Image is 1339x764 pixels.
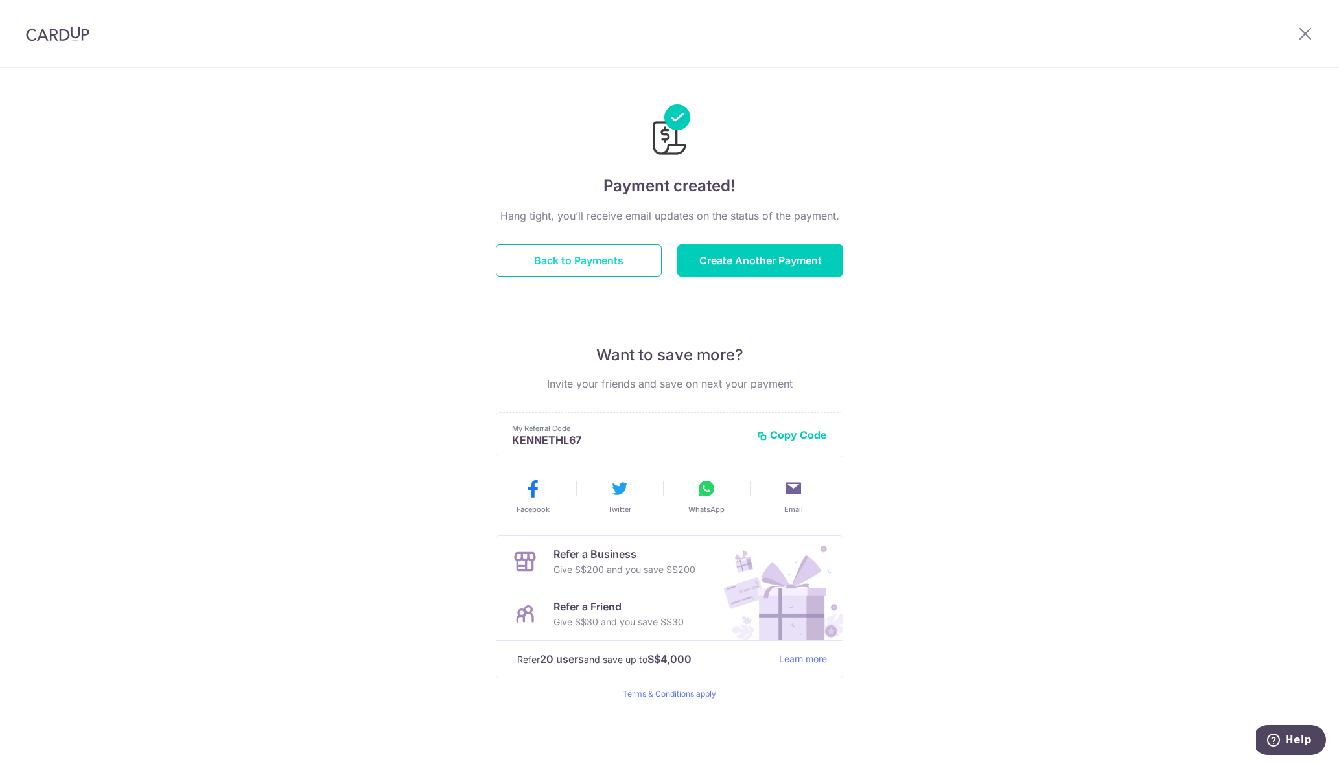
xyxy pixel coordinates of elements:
[712,536,843,640] img: Refer
[540,651,584,667] strong: 20 users
[495,478,571,515] button: Facebook
[553,562,695,577] p: Give S$200 and you save S$200
[517,651,769,667] p: Refer and save up to
[677,244,843,277] button: Create Another Payment
[755,478,832,515] button: Email
[496,345,843,365] p: Want to save more?
[496,244,662,277] button: Back to Payments
[496,174,843,198] h4: Payment created!
[668,478,745,515] button: WhatsApp
[553,546,695,562] p: Refer a Business
[517,504,550,515] span: Facebook
[512,434,747,446] p: KENNETHL67
[26,26,89,41] img: CardUp
[608,504,631,515] span: Twitter
[688,504,725,515] span: WhatsApp
[647,651,692,667] strong: S$4,000
[581,478,658,515] button: Twitter
[757,428,827,441] button: Copy Code
[1256,725,1326,758] iframe: Opens a widget where you can find more information
[623,689,716,699] a: Terms & Conditions apply
[496,208,843,224] p: Hang tight, you’ll receive email updates on the status of the payment.
[553,614,684,630] p: Give S$30 and you save S$30
[553,599,684,614] p: Refer a Friend
[496,376,843,391] p: Invite your friends and save on next your payment
[779,651,827,667] a: Learn more
[512,423,747,434] p: My Referral Code
[649,104,690,159] img: Payments
[784,504,803,515] span: Email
